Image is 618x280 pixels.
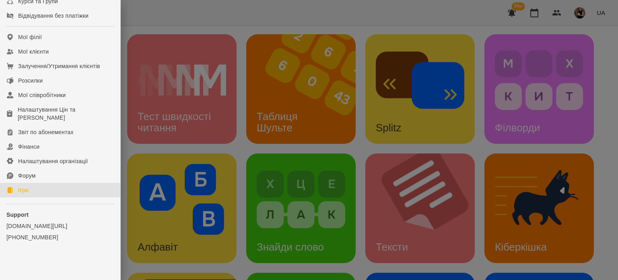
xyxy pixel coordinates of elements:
a: [DOMAIN_NAME][URL] [6,222,114,230]
div: Налаштування організації [18,157,88,165]
div: Відвідування без платіжки [18,12,89,20]
div: Ігри [18,186,28,194]
div: Мої філії [18,33,42,41]
a: [PHONE_NUMBER] [6,233,114,241]
div: Мої клієнти [18,48,49,56]
div: Звіт по абонементах [18,128,74,136]
div: Фінанси [18,143,39,151]
div: Мої співробітники [18,91,66,99]
p: Support [6,211,114,219]
div: Форум [18,172,36,180]
div: Налаштування Цін та [PERSON_NAME] [18,106,114,122]
div: Розсилки [18,77,43,85]
div: Залучення/Утримання клієнтів [18,62,100,70]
